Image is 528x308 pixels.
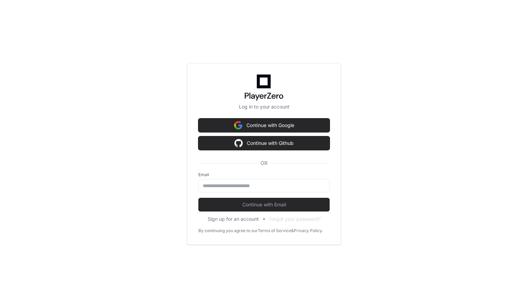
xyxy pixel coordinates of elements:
a: Privacy Policy. [294,228,323,233]
button: Continue with Github [198,136,330,150]
div: & [291,228,294,233]
a: Terms of Service [258,228,291,233]
p: Log in to your account [198,103,330,110]
label: Email [198,172,330,178]
img: Sign in with google [234,136,243,150]
button: Continue with Google [198,118,330,132]
span: OR [258,160,270,167]
span: Continue with Email [198,201,330,208]
div: By continuing you agree to our [198,228,258,233]
button: Sign up for an account [208,216,259,223]
button: Forgot your password? [269,216,321,223]
button: Continue with Email [198,198,330,212]
img: Sign in with google [234,118,242,132]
